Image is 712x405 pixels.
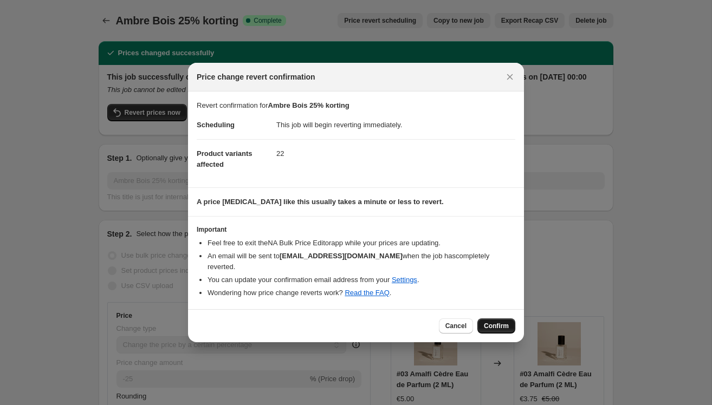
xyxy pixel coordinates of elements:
p: Revert confirmation for [197,100,515,111]
span: Product variants affected [197,149,253,168]
li: Wondering how price change reverts work? . [208,288,515,298]
b: Ambre Bois 25% korting [268,101,349,109]
a: Read the FAQ [345,289,389,297]
h3: Important [197,225,515,234]
li: An email will be sent to when the job has completely reverted . [208,251,515,272]
span: Confirm [484,322,509,330]
li: You can update your confirmation email address from your . [208,275,515,285]
b: A price [MEDICAL_DATA] like this usually takes a minute or less to revert. [197,198,444,206]
button: Close [502,69,517,84]
dd: 22 [276,139,515,168]
a: Settings [392,276,417,284]
dd: This job will begin reverting immediately. [276,111,515,139]
button: Cancel [439,318,473,334]
span: Price change revert confirmation [197,71,315,82]
span: Cancel [445,322,467,330]
button: Confirm [477,318,515,334]
span: Scheduling [197,121,235,129]
li: Feel free to exit the NA Bulk Price Editor app while your prices are updating. [208,238,515,249]
b: [EMAIL_ADDRESS][DOMAIN_NAME] [280,252,403,260]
